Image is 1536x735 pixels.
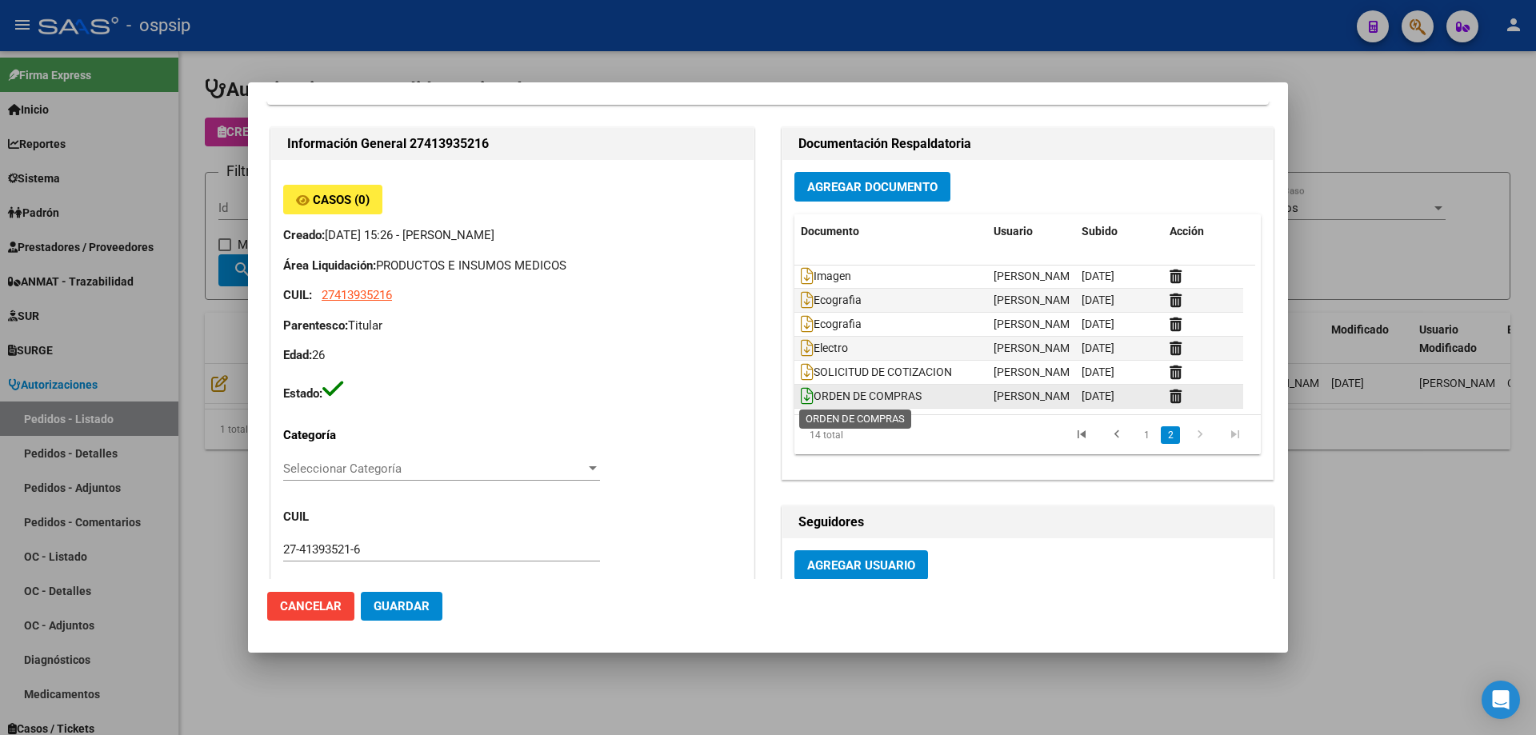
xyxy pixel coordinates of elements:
[283,348,312,362] strong: Edad:
[267,592,354,621] button: Cancelar
[1137,426,1156,444] a: 1
[798,134,1257,154] h2: Documentación Respaldatoria
[1134,421,1158,449] li: page 1
[283,317,742,335] p: Titular
[1082,294,1114,306] span: [DATE]
[283,346,742,365] p: 26
[283,226,742,245] p: [DATE] 15:26 - [PERSON_NAME]
[807,558,915,573] span: Agregar Usuario
[794,550,928,580] button: Agregar Usuario
[322,288,392,302] span: 27413935216
[283,288,312,302] strong: CUIL:
[1082,225,1118,238] span: Subido
[283,461,586,476] span: Seleccionar Categoría
[1158,421,1182,449] li: page 2
[801,366,952,379] span: SOLICITUD DE COTIZACION
[283,228,325,242] strong: Creado:
[313,193,370,207] span: Casos (0)
[1161,426,1180,444] a: 2
[283,318,348,333] strong: Parentesco:
[794,172,950,202] button: Agregar Documento
[1082,318,1114,330] span: [DATE]
[801,270,851,283] span: Imagen
[283,257,742,275] p: PRODUCTOS E INSUMOS MEDICOS
[1075,214,1163,249] datatable-header-cell: Subido
[994,342,1079,354] span: [PERSON_NAME]
[794,214,987,249] datatable-header-cell: Documento
[1082,366,1114,378] span: [DATE]
[794,415,886,455] div: 14 total
[283,386,322,401] strong: Estado:
[801,390,922,403] span: ORDEN DE COMPRAS
[1482,681,1520,719] div: Open Intercom Messenger
[994,270,1079,282] span: [PERSON_NAME]
[1163,214,1243,249] datatable-header-cell: Acción
[987,214,1075,249] datatable-header-cell: Usuario
[994,225,1033,238] span: Usuario
[994,389,1079,402] span: [PERSON_NAME]
[361,592,442,621] button: Guardar
[1082,389,1114,402] span: [DATE]
[1102,426,1132,444] a: go to previous page
[1185,426,1215,444] a: go to next page
[1170,225,1204,238] span: Acción
[798,513,1257,532] h2: Seguidores
[283,426,421,445] p: Categoría
[283,508,421,526] p: CUIL
[994,294,1079,306] span: [PERSON_NAME]
[283,185,382,214] button: Casos (0)
[287,134,738,154] h2: Información General 27413935216
[807,180,938,194] span: Agregar Documento
[994,318,1079,330] span: [PERSON_NAME]
[994,366,1079,378] span: [PERSON_NAME]
[1082,270,1114,282] span: [DATE]
[1082,342,1114,354] span: [DATE]
[280,599,342,613] span: Cancelar
[801,318,862,331] span: Ecografia
[801,294,862,307] span: Ecografia
[1220,426,1250,444] a: go to last page
[801,342,848,355] span: Electro
[1066,426,1097,444] a: go to first page
[283,258,376,273] strong: Área Liquidación:
[801,225,859,238] span: Documento
[374,599,430,613] span: Guardar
